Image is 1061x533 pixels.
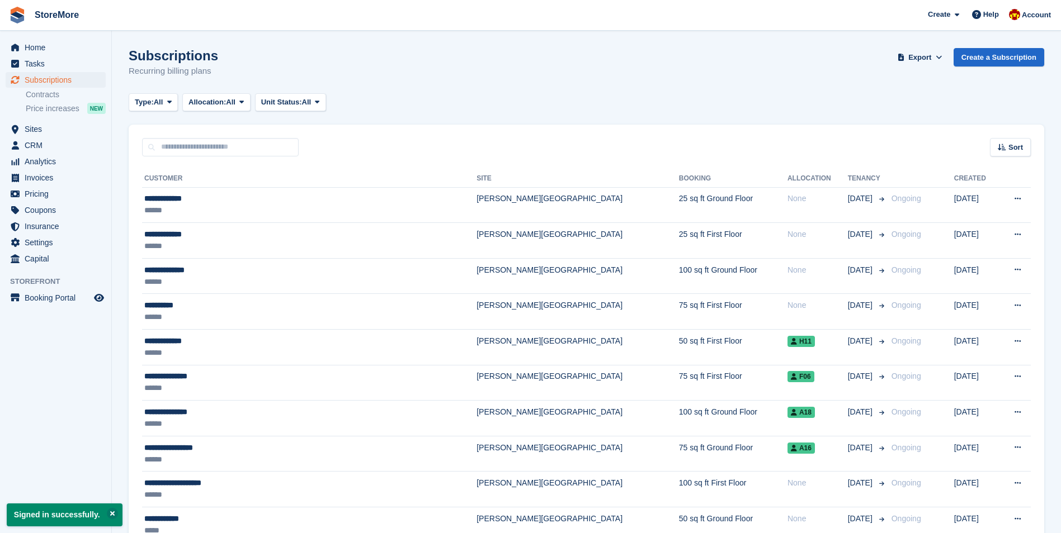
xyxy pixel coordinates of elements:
img: Store More Team [1009,9,1020,20]
span: Ongoing [892,301,921,310]
td: [DATE] [954,330,998,365]
td: [PERSON_NAME][GEOGRAPHIC_DATA] [477,472,679,507]
td: [DATE] [954,365,998,401]
span: A18 [788,407,815,418]
td: [PERSON_NAME][GEOGRAPHIC_DATA] [477,365,679,401]
a: menu [6,186,106,202]
span: Create [928,9,950,20]
span: Ongoing [892,265,921,274]
a: menu [6,137,106,153]
span: Tasks [25,56,92,72]
td: 75 sq ft First Floor [679,294,788,330]
span: Ongoing [892,372,921,380]
span: [DATE] [848,442,875,454]
td: 50 sq ft First Floor [679,330,788,365]
h1: Subscriptions [129,48,218,63]
span: [DATE] [848,264,875,276]
span: Invoices [25,170,92,185]
td: 25 sq ft First Floor [679,223,788,259]
span: All [154,97,163,108]
span: Sites [25,121,92,137]
a: menu [6,251,106,266]
td: [DATE] [954,294,998,330]
span: [DATE] [848,193,875,204]
th: Booking [679,170,788,188]
span: All [302,97,312,108]
td: 100 sq ft Ground Floor [679,401,788,436]
p: Recurring billing plans [129,65,218,78]
th: Allocation [788,170,848,188]
a: Create a Subscription [954,48,1044,66]
span: Price increases [26,103,79,114]
td: [DATE] [954,223,998,259]
th: Created [954,170,998,188]
span: A16 [788,442,815,454]
td: 100 sq ft Ground Floor [679,258,788,294]
span: Ongoing [892,443,921,452]
td: [DATE] [954,436,998,472]
span: [DATE] [848,406,875,418]
span: Export [908,52,931,63]
span: Ongoing [892,336,921,345]
span: Sort [1008,142,1023,153]
span: Ongoing [892,407,921,416]
span: Ongoing [892,478,921,487]
span: CRM [25,137,92,153]
td: [DATE] [954,401,998,436]
a: menu [6,202,106,218]
span: [DATE] [848,370,875,382]
span: Allocation: [188,97,226,108]
div: None [788,513,848,525]
span: Ongoing [892,230,921,239]
span: Ongoing [892,514,921,523]
td: [DATE] [954,187,998,223]
a: menu [6,121,106,137]
a: Preview store [92,291,106,304]
div: None [788,229,848,240]
span: Type: [135,97,154,108]
a: menu [6,72,106,88]
span: Pricing [25,186,92,202]
a: menu [6,218,106,234]
td: 75 sq ft First Floor [679,365,788,401]
td: [PERSON_NAME][GEOGRAPHIC_DATA] [477,187,679,223]
img: stora-icon-8386f47178a22dfd0bd8f6a31ec36ba5ce8667c1dd55bd0f319d3a0aa187defe.svg [9,7,26,23]
td: [PERSON_NAME][GEOGRAPHIC_DATA] [477,436,679,472]
span: [DATE] [848,335,875,347]
th: Customer [142,170,477,188]
div: None [788,299,848,311]
td: [DATE] [954,258,998,294]
span: [DATE] [848,229,875,240]
span: Subscriptions [25,72,92,88]
td: 25 sq ft Ground Floor [679,187,788,223]
span: Account [1022,9,1051,21]
span: Help [983,9,999,20]
a: Contracts [26,89,106,100]
p: Signed in successfully. [7,503,122,526]
span: Storefront [10,276,111,287]
th: Tenancy [848,170,887,188]
a: menu [6,154,106,169]
span: Coupons [25,202,92,218]
td: [PERSON_NAME][GEOGRAPHIC_DATA] [477,294,679,330]
td: [PERSON_NAME][GEOGRAPHIC_DATA] [477,330,679,365]
button: Export [895,48,945,66]
span: Ongoing [892,194,921,203]
span: [DATE] [848,477,875,489]
span: All [226,97,235,108]
span: Insurance [25,218,92,234]
span: Analytics [25,154,92,169]
a: menu [6,290,106,306]
a: Price increases NEW [26,102,106,115]
td: 100 sq ft First Floor [679,472,788,507]
a: menu [6,170,106,185]
th: Site [477,170,679,188]
span: H11 [788,336,815,347]
a: menu [6,56,106,72]
div: None [788,477,848,489]
span: Settings [25,235,92,250]
button: Type: All [129,93,178,112]
span: F06 [788,371,814,382]
span: [DATE] [848,513,875,525]
button: Allocation: All [182,93,251,112]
